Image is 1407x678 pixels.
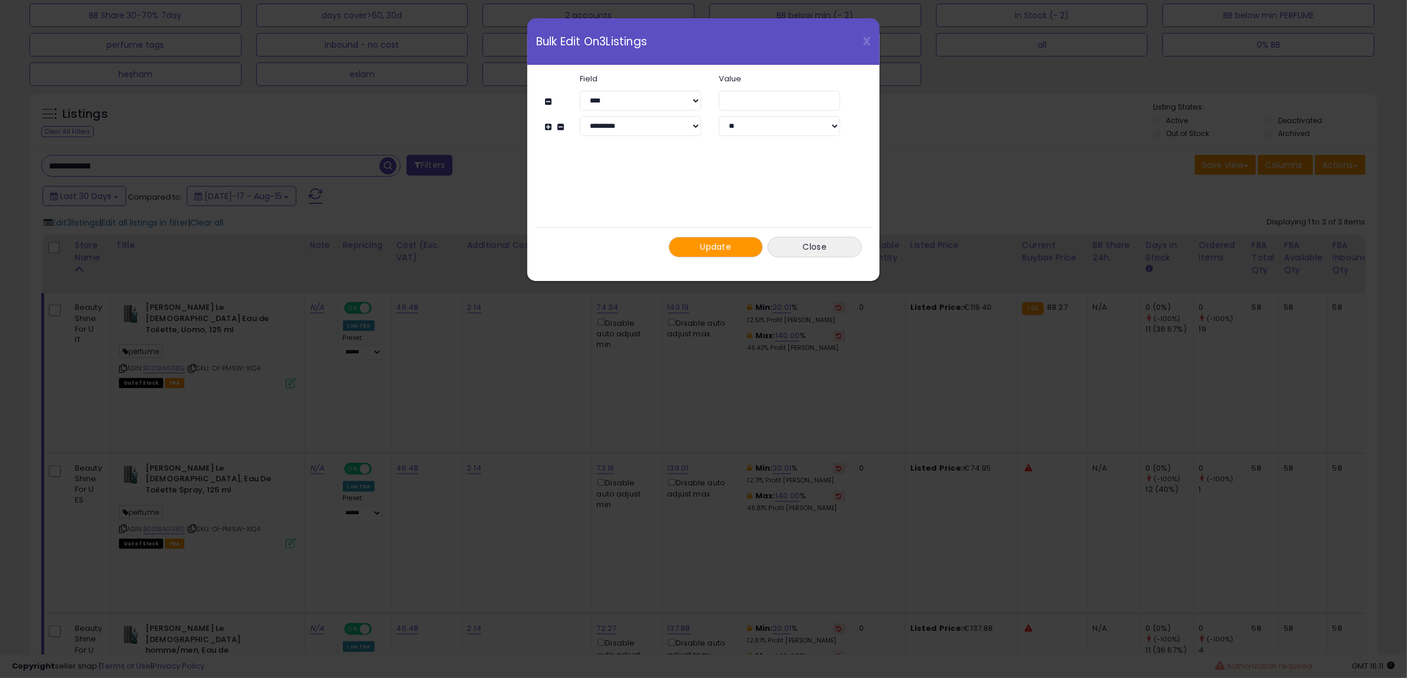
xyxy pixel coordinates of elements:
[701,241,732,253] span: Update
[863,33,871,49] span: X
[536,36,647,47] span: Bulk Edit On 3 Listings
[571,75,710,82] label: Field
[768,237,862,257] button: Close
[710,75,849,82] label: Value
